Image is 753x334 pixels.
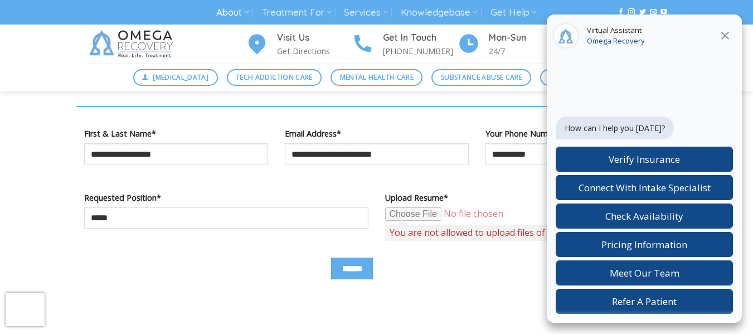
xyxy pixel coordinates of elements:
a: Follow on Twitter [639,8,646,16]
img: Omega Recovery [84,25,182,64]
label: Your Phone Number* [485,127,669,140]
h4: Mon-Sun [489,31,563,45]
p: 24/7 [489,45,563,57]
label: Requested Position* [84,191,368,204]
p: Get Directions [277,45,352,57]
a: Follow on Facebook [618,8,624,16]
a: Substance Abuse Care [431,69,531,86]
span: Substance Abuse Care [441,72,522,83]
a: Treatment For [262,2,332,23]
p: [PHONE_NUMBER] [383,45,458,57]
label: Email Address* [285,127,469,140]
a: Get Help [490,2,537,23]
label: Upload Resume* [385,191,669,204]
label: First & Last Name* [84,127,268,140]
a: Services [344,2,388,23]
h4: Get In Touch [383,31,458,45]
a: Tech Addiction Care [227,69,322,86]
span: You are not allowed to upload files of this type. [385,225,669,241]
a: Knowledgebase [401,2,478,23]
span: [MEDICAL_DATA] [153,72,208,83]
form: Contact form [84,72,669,305]
span: Tech Addiction Care [236,72,313,83]
h4: Visit Us [277,31,352,45]
span: Mental Health Care [340,72,414,83]
a: Follow on Instagram [628,8,635,16]
a: [MEDICAL_DATA] [133,69,218,86]
a: Get In Touch [PHONE_NUMBER] [352,31,458,58]
a: About [216,2,249,23]
a: Follow on YouTube [660,8,667,16]
a: Mental Health Care [331,69,422,86]
a: Visit Us Get Directions [246,31,352,58]
a: Verify Insurance [540,69,620,86]
a: Send us an email [650,8,657,16]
